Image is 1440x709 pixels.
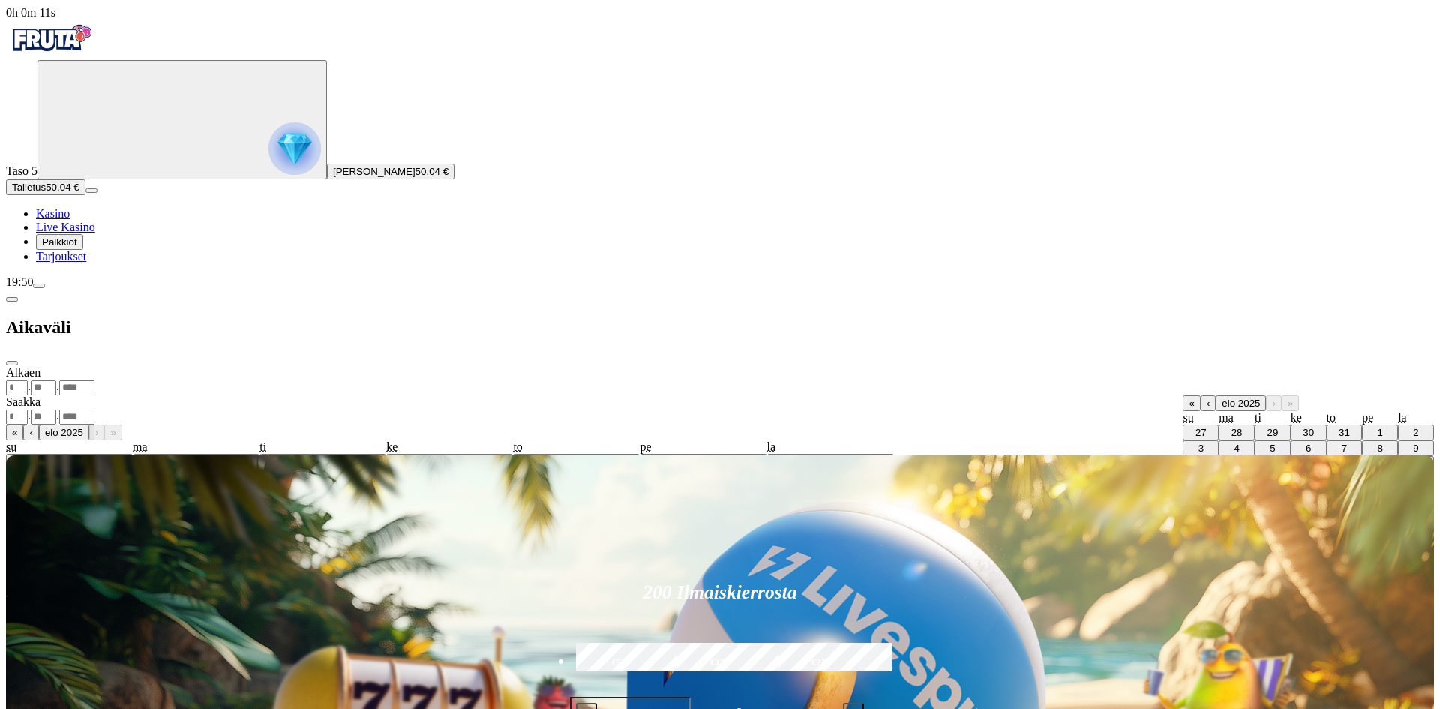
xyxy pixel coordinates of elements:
[640,454,766,470] button: 1. elokuuta 2025
[386,454,513,470] button: 30. heinäkuuta 2025
[6,454,133,470] button: 27. heinäkuuta 2025
[36,234,83,250] button: Palkkiot
[28,409,31,422] span: .
[513,454,640,470] button: 31. heinäkuuta 2025
[23,425,38,440] button: ‹
[333,166,415,177] span: [PERSON_NAME]
[36,250,86,263] a: Tarjoukset
[6,179,85,195] button: Talletusplus icon50.04 €
[1303,427,1314,438] abbr: 30. heinäkuuta 2025
[1255,440,1291,456] button: 5. elokuuta 2025
[37,60,327,179] button: reward progress
[673,641,766,684] label: €150
[33,284,45,288] button: menu
[1195,427,1207,438] abbr: 27. heinäkuuta 2025
[1270,443,1275,454] abbr: 5. elokuuta 2025
[56,380,59,392] span: .
[1378,443,1383,454] abbr: 8. elokuuta 2025
[104,425,121,440] button: »
[259,454,386,470] button: 29. heinäkuuta 2025
[1291,440,1327,456] button: 6. elokuuta 2025
[1327,425,1363,440] button: 31. heinäkuuta 2025
[572,641,665,684] label: €50
[1234,443,1239,454] abbr: 4. elokuuta 2025
[1339,427,1350,438] abbr: 31. heinäkuuta 2025
[640,440,651,453] abbr: perjantai
[42,236,77,248] span: Palkkiot
[1255,425,1291,440] button: 29. heinäkuuta 2025
[6,361,18,365] button: close
[6,164,37,177] span: Taso 5
[1342,443,1347,454] abbr: 7. elokuuta 2025
[1231,427,1243,438] abbr: 28. heinäkuuta 2025
[28,380,31,392] span: .
[1362,440,1398,456] button: 8. elokuuta 2025
[45,427,83,438] span: elo 2025
[6,425,23,440] button: «
[39,425,89,440] button: elo 2025
[6,47,96,59] a: Fruta
[767,454,894,470] button: 2. elokuuta 2025
[133,454,259,470] button: 28. heinäkuuta 2025
[513,440,522,453] abbr: torstai
[1219,425,1255,440] button: 28. heinäkuuta 2025
[1306,443,1311,454] abbr: 6. elokuuta 2025
[1398,425,1434,440] button: 2. elokuuta 2025
[56,409,59,422] span: .
[1413,443,1418,454] abbr: 9. elokuuta 2025
[1413,427,1418,438] abbr: 2. elokuuta 2025
[1198,443,1204,454] abbr: 3. elokuuta 2025
[6,275,33,288] span: 19:50
[6,395,40,408] span: Saakka
[1267,427,1278,438] abbr: 29. heinäkuuta 2025
[89,425,104,440] button: ›
[6,207,1434,263] nav: Main menu
[1291,425,1327,440] button: 30. heinäkuuta 2025
[6,20,1434,263] nav: Primary
[1222,398,1260,409] span: elo 2025
[12,182,46,193] span: Talletus
[1216,395,1266,411] button: elo 2025
[259,440,266,453] abbr: tiistai
[6,6,55,19] span: user session time
[6,440,16,453] abbr: sunnuntai
[46,182,79,193] span: 50.04 €
[1183,425,1219,440] button: 27. heinäkuuta 2025
[1266,395,1281,411] button: ›
[775,641,868,684] label: €250
[85,188,97,193] button: menu
[1183,440,1219,456] button: 3. elokuuta 2025
[327,164,454,179] button: [PERSON_NAME]50.04 €
[6,20,96,57] img: Fruta
[1327,440,1363,456] button: 7. elokuuta 2025
[36,221,95,233] a: Live Kasino
[268,122,321,175] img: reward progress
[1282,395,1299,411] button: »
[1201,395,1216,411] button: ‹
[1219,440,1255,456] button: 4. elokuuta 2025
[1362,425,1398,440] button: 1. elokuuta 2025
[6,366,40,379] span: Alkaen
[6,297,18,302] button: chevron-left icon
[386,440,397,453] abbr: keskiviikko
[415,166,448,177] span: 50.04 €
[1183,395,1200,411] button: «
[1378,427,1383,438] abbr: 1. elokuuta 2025
[767,440,776,453] abbr: lauantai
[36,207,70,220] a: Kasino
[6,317,1434,338] h2: Aikaväli
[1398,440,1434,456] button: 9. elokuuta 2025
[133,440,148,453] abbr: maanantai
